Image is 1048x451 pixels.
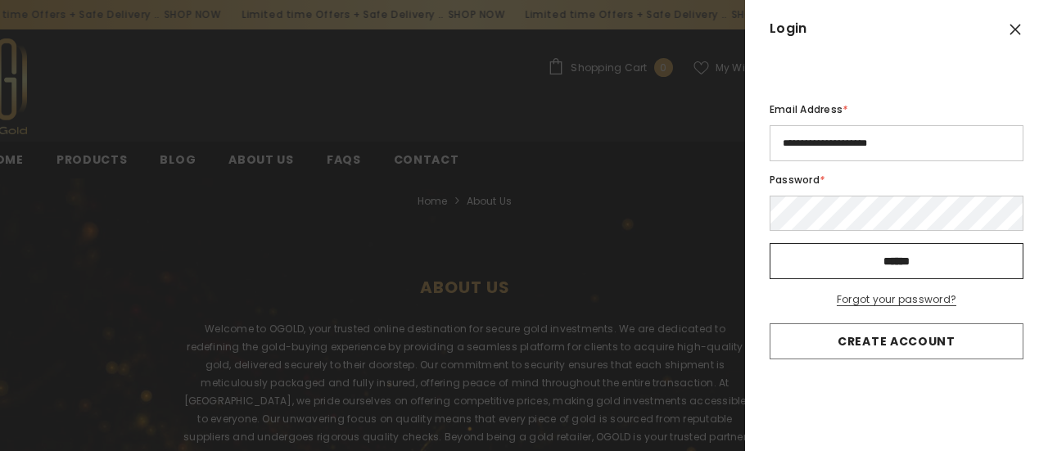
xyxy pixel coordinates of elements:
label: Email Address [770,101,1023,119]
button: Close [999,13,1032,46]
span: Forgot your password? [837,292,956,306]
label: Password [770,171,1023,189]
span: Login [770,20,1023,38]
iframe: Social Login [770,56,1023,97]
a: Forgot your password? [837,291,956,309]
a: Create account [770,323,1023,359]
